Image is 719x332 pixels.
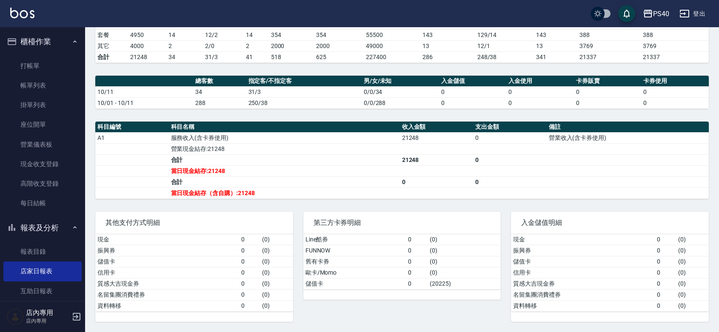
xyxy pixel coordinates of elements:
td: 0 [655,234,676,245]
table: a dense table [511,234,709,312]
td: ( 0 ) [260,234,293,245]
td: 0 [239,267,260,278]
td: ( 0 ) [260,300,293,311]
th: 指定客/不指定客 [246,76,362,87]
td: 518 [269,51,314,62]
td: 143 [534,29,577,40]
td: 3769 [641,40,709,51]
td: 12 / 1 [475,40,534,51]
a: 營業儀表板 [3,135,82,154]
td: ( 0 ) [260,245,293,256]
td: 0 [473,154,547,165]
td: 0 [574,86,641,97]
td: ( 0 ) [676,289,709,300]
td: 21248 [128,51,166,62]
td: 0 [239,234,260,245]
td: 營業收入(含卡券使用) [547,132,709,143]
td: 0 [506,97,573,108]
td: 0 [400,176,474,187]
table: a dense table [95,234,293,312]
h5: 店內專用 [26,309,69,317]
td: 0 [655,245,676,256]
td: 套餐 [95,29,128,40]
td: ( 0 ) [676,300,709,311]
td: 質感大吉現金券 [95,278,239,289]
td: 0 [641,97,709,108]
img: Person [7,308,24,325]
td: 13 [420,40,475,51]
td: 4000 [128,40,166,51]
td: 0 [574,97,641,108]
td: ( 0 ) [428,267,501,278]
td: Line酷券 [303,234,406,245]
td: 0 [239,278,260,289]
td: 0 [406,256,428,267]
td: 資料轉移 [511,300,655,311]
table: a dense table [95,76,709,109]
td: 營業現金結存:21248 [169,143,400,154]
td: 354 [269,29,314,40]
td: 14 [244,29,269,40]
td: 2 [244,40,269,51]
td: 0 [406,267,428,278]
td: 2 [166,40,203,51]
td: ( 0 ) [260,278,293,289]
td: 名留集團消費禮券 [511,289,655,300]
td: 0 [655,300,676,311]
a: 店家日報表 [3,261,82,281]
td: ( 0 ) [676,267,709,278]
td: 55500 [364,29,420,40]
td: 2000 [269,40,314,51]
th: 入金儲值 [439,76,506,87]
td: 歐卡/Momo [303,267,406,278]
td: 0 [655,278,676,289]
td: 0 [473,132,547,143]
td: 其它 [95,40,128,51]
td: 31/3 [246,86,362,97]
a: 互助排行榜 [3,301,82,321]
td: 信用卡 [511,267,655,278]
td: 0 [473,176,547,187]
td: 21337 [577,51,641,62]
td: 34 [166,51,203,62]
td: 129 / 14 [475,29,534,40]
td: ( 0 ) [676,256,709,267]
td: ( 0 ) [428,256,501,267]
td: 0 [439,97,506,108]
td: 合計 [169,154,400,165]
td: 21337 [641,51,709,62]
a: 打帳單 [3,56,82,76]
span: 其他支付方式明細 [106,218,283,227]
div: PS40 [653,9,669,19]
th: 入金使用 [506,76,573,87]
td: 143 [420,29,475,40]
td: 354 [314,29,364,40]
td: 34 [193,86,246,97]
td: 31/3 [203,51,244,62]
td: 現金 [511,234,655,245]
th: 男/女/未知 [362,76,439,87]
span: 入金儲值明細 [521,218,699,227]
td: 0 [406,245,428,256]
td: 振興券 [511,245,655,256]
td: 名留集團消費禮券 [95,289,239,300]
td: 250/38 [246,97,362,108]
td: FUNNOW [303,245,406,256]
td: 0 [239,289,260,300]
td: 13 [534,40,577,51]
td: 227400 [364,51,420,62]
td: 3769 [577,40,641,51]
td: ( 0 ) [260,267,293,278]
td: 10/11 [95,86,193,97]
th: 支出金額 [473,122,547,133]
th: 備註 [547,122,709,133]
span: 第三方卡券明細 [314,218,491,227]
p: 店內專用 [26,317,69,325]
button: 報表及分析 [3,217,82,239]
td: ( 0 ) [260,289,293,300]
a: 互助日報表 [3,281,82,301]
td: 10/01 - 10/11 [95,97,193,108]
th: 科目編號 [95,122,169,133]
a: 每日結帳 [3,193,82,213]
td: 2000 [314,40,364,51]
